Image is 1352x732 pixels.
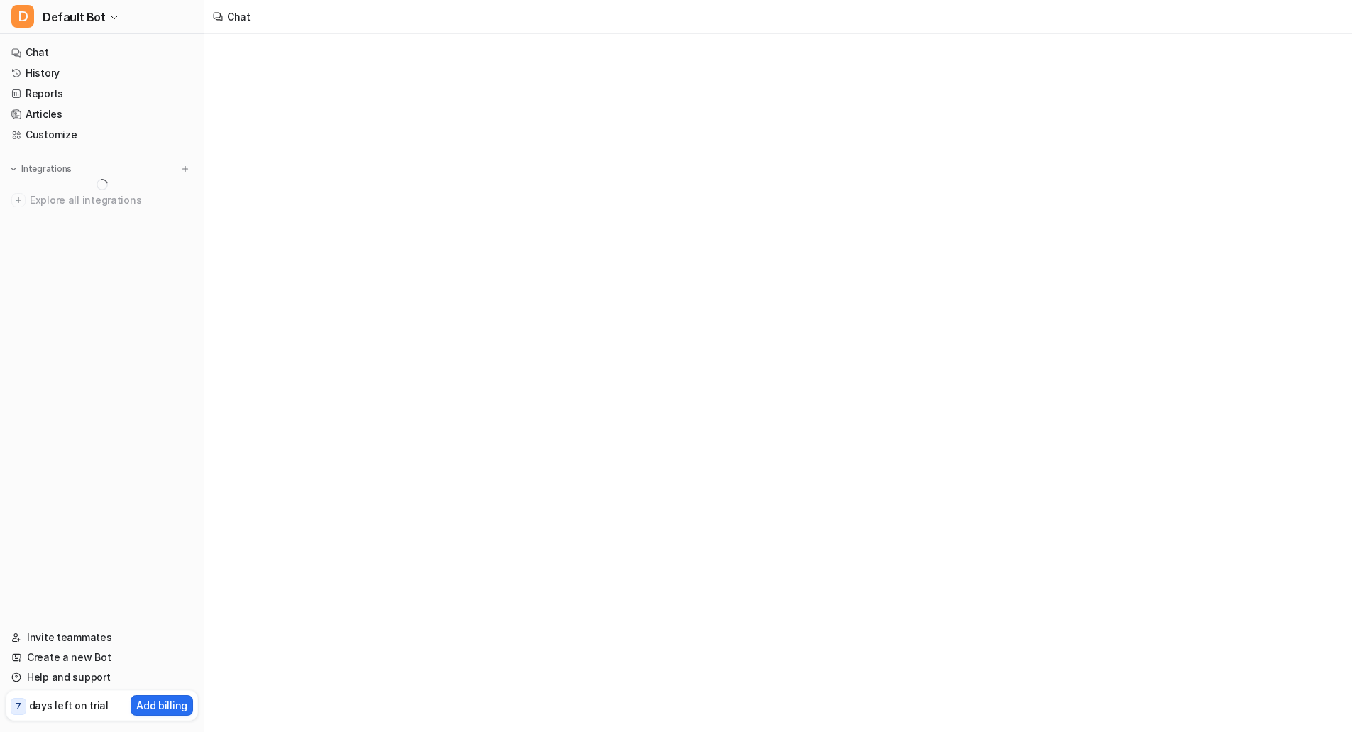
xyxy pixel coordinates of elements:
span: Explore all integrations [30,189,192,212]
a: Create a new Bot [6,648,198,667]
a: Help and support [6,667,198,687]
p: 7 [16,700,21,713]
button: Add billing [131,695,193,716]
a: Explore all integrations [6,190,198,210]
a: Articles [6,104,198,124]
a: History [6,63,198,83]
div: Chat [227,9,251,24]
img: expand menu [9,164,18,174]
p: days left on trial [29,698,109,713]
a: Reports [6,84,198,104]
p: Add billing [136,698,187,713]
img: menu_add.svg [180,164,190,174]
a: Chat [6,43,198,62]
img: explore all integrations [11,193,26,207]
a: Invite teammates [6,628,198,648]
a: Customize [6,125,198,145]
span: Default Bot [43,7,106,27]
span: D [11,5,34,28]
button: Integrations [6,162,76,176]
p: Integrations [21,163,72,175]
